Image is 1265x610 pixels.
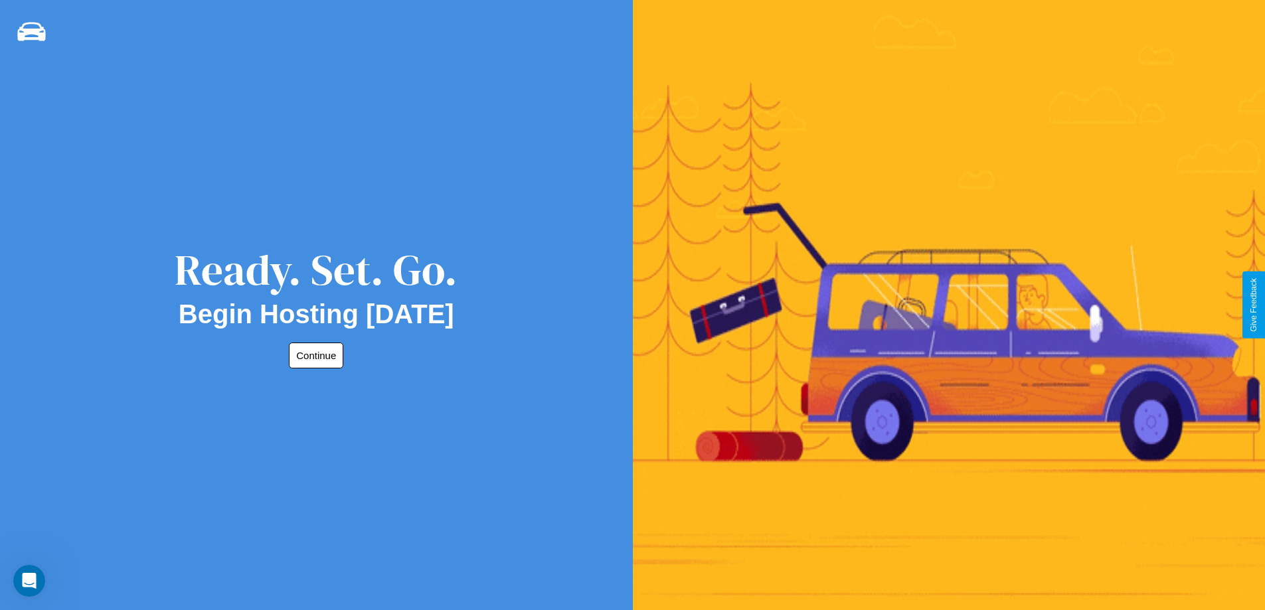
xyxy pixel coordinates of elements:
[179,299,454,329] h2: Begin Hosting [DATE]
[175,240,458,299] div: Ready. Set. Go.
[1249,278,1258,332] div: Give Feedback
[289,343,343,368] button: Continue
[13,565,45,597] iframe: Intercom live chat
